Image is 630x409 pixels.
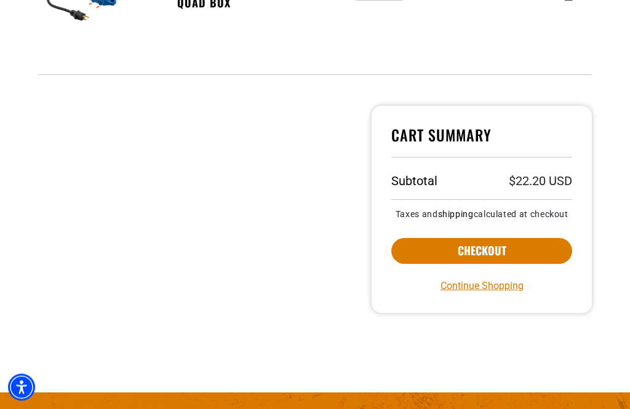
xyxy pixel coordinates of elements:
h4: Cart Summary [391,126,572,158]
div: Accessibility Menu [8,374,35,401]
p: $22.20 USD [509,175,572,188]
a: Continue Shopping [441,279,524,294]
button: Checkout [391,239,572,264]
small: Taxes and calculated at checkout [391,210,572,219]
a: shipping [438,210,474,220]
h3: Subtotal [391,175,437,188]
